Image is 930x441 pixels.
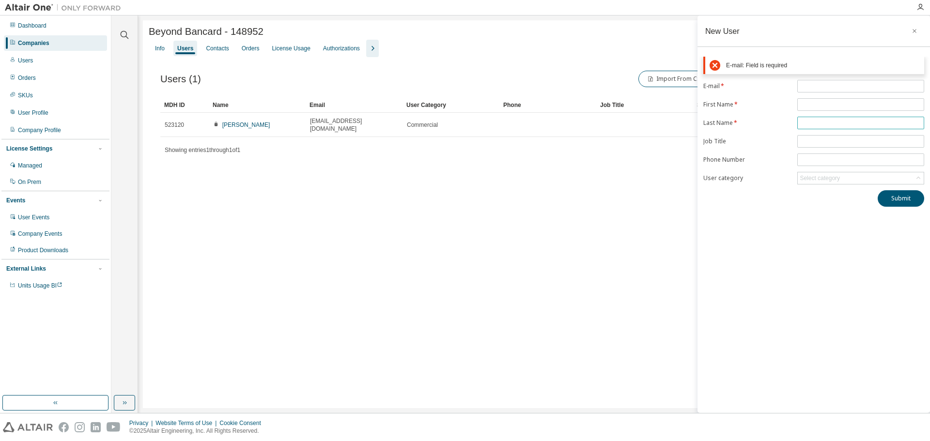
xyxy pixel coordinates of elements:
label: Phone Number [703,156,791,164]
label: First Name [703,101,791,108]
label: E-mail [703,82,791,90]
div: Select category [800,174,840,182]
div: Dashboard [18,22,46,30]
div: License Settings [6,145,52,152]
div: Email [310,97,399,113]
div: Job Title [600,97,689,113]
label: Last Name [703,119,791,127]
div: E-mail: Field is required [726,62,920,69]
div: Company Profile [18,126,61,134]
div: Authorizations [323,45,360,52]
p: © 2025 Altair Engineering, Inc. All Rights Reserved. [129,427,267,435]
div: Users [177,45,193,52]
div: Company Events [18,230,62,238]
a: [PERSON_NAME] [222,122,270,128]
span: Beyond Bancard - 148952 [149,26,263,37]
div: Product Downloads [18,246,68,254]
div: External Links [6,265,46,273]
button: Submit [878,190,924,207]
div: License Usage [272,45,310,52]
img: instagram.svg [75,422,85,432]
div: Orders [18,74,36,82]
span: Showing entries 1 through 1 of 1 [165,147,240,153]
span: 523120 [165,121,184,129]
div: Name [213,97,302,113]
div: Website Terms of Use [155,419,219,427]
div: Cookie Consent [219,419,266,427]
span: Units Usage BI [18,282,62,289]
div: Events [6,197,25,204]
div: Select category [798,172,924,184]
img: altair_logo.svg [3,422,53,432]
div: Info [155,45,165,52]
div: User Profile [18,109,48,117]
div: Contacts [206,45,229,52]
span: [EMAIL_ADDRESS][DOMAIN_NAME] [310,117,398,133]
img: linkedin.svg [91,422,101,432]
span: Commercial [407,121,438,129]
div: MDH ID [164,97,205,113]
div: Status [697,97,850,113]
img: youtube.svg [107,422,121,432]
div: Privacy [129,419,155,427]
div: On Prem [18,178,41,186]
div: Managed [18,162,42,169]
div: SKUs [18,91,33,99]
div: Companies [18,39,49,47]
div: Users [18,57,33,64]
img: facebook.svg [59,422,69,432]
img: Altair One [5,3,126,13]
label: User category [703,174,791,182]
div: User Events [18,213,49,221]
div: Orders [242,45,260,52]
div: Phone [503,97,592,113]
button: Import From CSV [638,71,712,87]
div: User Category [406,97,496,113]
label: Job Title [703,137,791,145]
span: Users (1) [160,74,201,85]
div: New User [705,27,740,35]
